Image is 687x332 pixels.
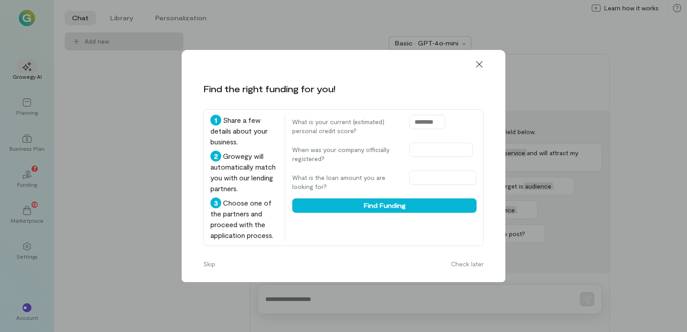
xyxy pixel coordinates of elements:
[210,197,221,208] div: 3
[292,117,400,135] label: What is your current (estimated) personal credit score?
[210,197,277,241] div: Choose one of the partners and proceed with the application process.
[198,257,221,271] button: Skip
[446,257,489,271] button: Check later
[210,115,277,147] div: Share a few details about your business.
[210,151,221,162] div: 2
[292,198,477,213] button: Find Funding
[203,82,335,95] div: Find the right funding for you!
[210,151,277,194] div: Growegy will automatically match you with our lending partners.
[210,115,221,126] div: 1
[292,173,400,191] label: What is the loan amount you are looking for?
[292,145,400,163] label: When was your company officially registered?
